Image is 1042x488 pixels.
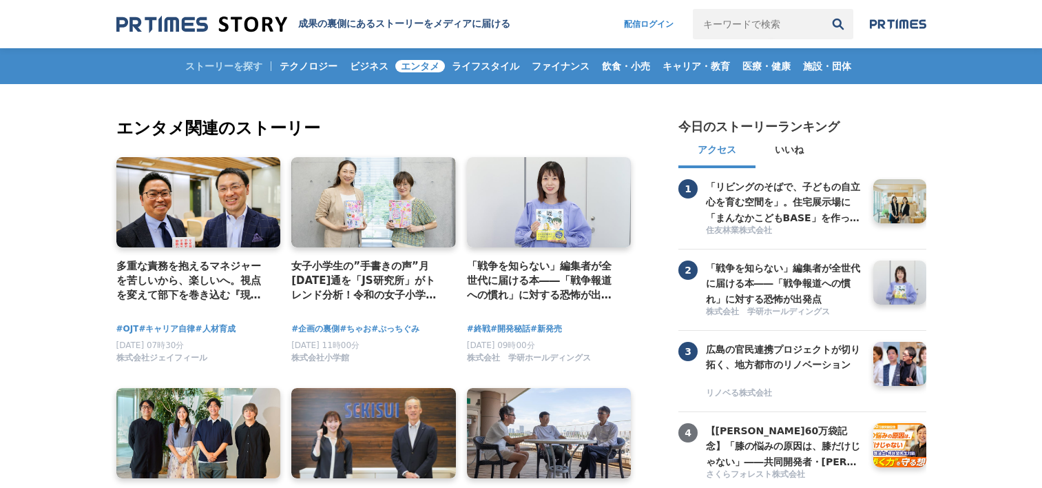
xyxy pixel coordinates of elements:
[298,18,510,30] h1: 成果の裏側にあるストーリーをメディアに届ける
[706,423,863,467] a: 【[PERSON_NAME]60万袋記念】「膝の悩みの原因は、膝だけじゃない」――共同開発者・[PERSON_NAME]先生と語る、"歩く力"を守る想い【共同開発者対談】
[291,258,445,303] a: 女子小学生の”手書きの声”月[DATE]通を「JS研究所」がトレンド分析！令和の女子小学生の「今」をとらえる秘訣とは？
[706,306,863,319] a: 株式会社 学研ホールディングス
[596,60,656,72] span: 飲食・小売
[706,342,863,386] a: 広島の官民連携プロジェクトが切り拓く、地方都市のリノベーション
[344,60,394,72] span: ビジネス
[706,423,863,469] h3: 【[PERSON_NAME]60万袋記念】「膝の悩みの原因は、膝だけじゃない」――共同開発者・[PERSON_NAME]先生と語る、"歩く力"を守る想い【共同開発者対談】
[446,60,525,72] span: ライフスタイル
[657,60,736,72] span: キャリア・教育
[138,323,195,336] a: #キャリア自律
[756,135,823,168] button: いいね
[371,323,419,336] a: #ぷっちぐみ
[737,48,796,84] a: 医療・健康
[116,352,207,364] span: 株式会社ジェイフィール
[490,323,530,336] a: #開発秘話
[706,261,863,305] a: 「戦争を知らない」編集者が全世代に届ける本――「戦争報道への慣れ」に対する恐怖が出発点
[116,323,139,336] a: #OJT
[116,356,207,366] a: 株式会社ジェイフィール
[467,356,591,366] a: 株式会社 学研ホールディングス
[446,48,525,84] a: ライフスタイル
[678,119,840,135] h2: 今日のストーリーランキング
[706,225,772,236] span: 住友林業株式会社
[657,48,736,84] a: キャリア・教育
[467,352,591,364] span: 株式会社 学研ホールディングス
[706,179,863,223] a: 「リビングのそばで、子どもの自立心を育む空間を」。住宅展示場に「まんなかこどもBASE」を作った２人の女性社員
[116,116,634,141] h2: エンタメ関連のストーリー
[274,60,343,72] span: テクノロジー
[467,340,535,350] span: [DATE] 09時00分
[116,15,510,34] a: 成果の裏側にあるストーリーをメディアに届ける 成果の裏側にあるストーリーをメディアに届ける
[678,423,698,443] span: 4
[693,9,823,39] input: キーワードで検索
[596,48,656,84] a: 飲食・小売
[467,258,621,303] a: 「戦争を知らない」編集者が全世代に届ける本――「戦争報道への慣れ」に対する恐怖が出発点
[526,48,595,84] a: ファイナンス
[344,48,394,84] a: ビジネス
[291,340,360,350] span: [DATE] 11時00分
[116,258,270,303] a: 多重な責務を抱えるマネジャーを苦しいから、楽しいへ。視点を変えて部下を巻き込む『現代[PERSON_NAME]の入門書』出版の裏側。
[395,48,445,84] a: エンタメ
[706,179,863,225] h3: 「リビングのそばで、子どもの自立心を育む空間を」。住宅展示場に「まんなかこどもBASE」を作った２人の女性社員
[116,15,287,34] img: 成果の裏側にあるストーリーをメディアに届ける
[706,261,863,307] h3: 「戦争を知らない」編集者が全世代に届ける本――「戦争報道への慣れ」に対する恐怖が出発点
[706,387,772,399] span: リノベる株式会社
[678,179,698,199] span: 1
[706,342,863,373] h3: 広島の官民連携プロジェクトが切り拓く、地方都市のリノベーション
[610,9,687,39] a: 配信ログイン
[467,323,490,336] a: #終戦
[395,60,445,72] span: エンタメ
[291,352,349,364] span: 株式会社小学館
[706,469,805,480] span: さくらフォレスト株式会社
[678,135,756,168] button: アクセス
[706,387,863,400] a: リノベる株式会社
[340,323,371,336] a: #ちゃお
[706,225,863,238] a: 住友林業株式会社
[291,323,340,336] a: #企画の裏側
[526,60,595,72] span: ファイナンス
[678,261,698,280] span: 2
[798,48,857,84] a: 施設・団体
[706,469,863,482] a: さくらフォレスト株式会社
[116,340,185,350] span: [DATE] 07時30分
[706,306,830,318] span: 株式会社 学研ホールディングス
[870,19,926,30] img: prtimes
[737,60,796,72] span: 医療・健康
[274,48,343,84] a: テクノロジー
[798,60,857,72] span: 施設・団体
[678,342,698,361] span: 3
[195,323,235,336] a: #人材育成
[291,356,349,366] a: 株式会社小学館
[823,9,853,39] button: 検索
[530,323,562,336] a: #新発売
